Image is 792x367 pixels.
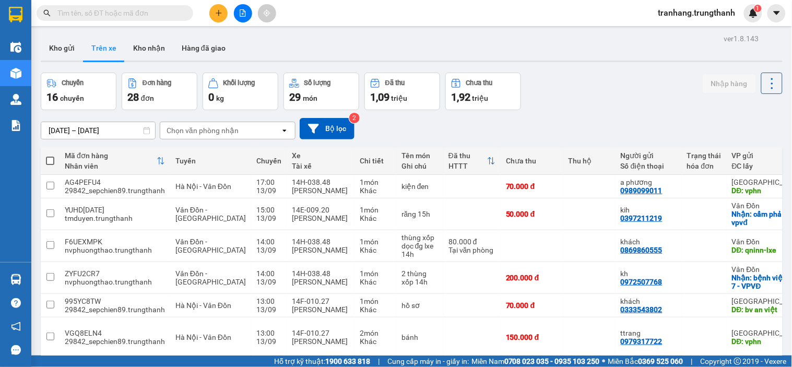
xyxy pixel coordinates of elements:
[175,238,246,254] span: Vân Đồn - [GEOGRAPHIC_DATA]
[472,94,488,102] span: triệu
[621,178,677,186] div: a phương
[621,305,663,314] div: 0333543802
[65,206,165,214] div: YUHD[DATE]
[46,91,58,103] span: 16
[175,269,246,286] span: Vân Đồn - [GEOGRAPHIC_DATA]
[141,94,154,102] span: đơn
[223,79,255,87] div: Khối lượng
[292,246,349,254] div: [PERSON_NAME]
[506,274,558,282] div: 200.000 đ
[360,186,391,195] div: Khác
[471,356,600,367] span: Miền Nam
[60,147,170,175] th: Toggle SortBy
[360,178,391,186] div: 1 món
[703,74,756,93] button: Nhập hàng
[443,147,501,175] th: Toggle SortBy
[621,246,663,254] div: 0869860555
[41,122,155,139] input: Select a date range.
[292,305,349,314] div: [PERSON_NAME]
[43,9,51,17] span: search
[749,8,758,18] img: icon-new-feature
[175,333,231,341] span: Hà Nội - Vân Đồn
[65,269,165,278] div: ZYFU2CR7
[209,4,228,22] button: plus
[10,94,21,105] img: warehouse-icon
[360,238,391,246] div: 1 món
[754,5,762,12] sup: 1
[360,269,391,278] div: 1 món
[292,269,349,278] div: 14H-038.48
[448,151,487,160] div: Đã thu
[687,162,722,170] div: hóa đơn
[621,269,677,278] div: kh
[304,79,331,87] div: Số lượng
[401,182,438,191] div: kiện đen
[274,356,370,367] span: Hỗ trợ kỹ thuật:
[256,278,281,286] div: 13/09
[167,125,239,136] div: Chọn văn phòng nhận
[448,162,487,170] div: HTTT
[175,206,246,222] span: Vân Đồn - [GEOGRAPHIC_DATA]
[378,356,380,367] span: |
[10,42,21,53] img: warehouse-icon
[256,329,281,337] div: 13:00
[215,9,222,17] span: plus
[360,157,391,165] div: Chi tiết
[292,278,349,286] div: [PERSON_NAME]
[256,305,281,314] div: 13/09
[401,269,438,286] div: 2 thùng xốp 14h
[256,246,281,254] div: 13/09
[621,297,677,305] div: khách
[256,297,281,305] div: 13:00
[292,214,349,222] div: [PERSON_NAME]
[256,269,281,278] div: 14:00
[256,157,281,165] div: Chuyến
[466,79,493,87] div: Chưa thu
[569,157,610,165] div: Thu hộ
[387,356,469,367] span: Cung cấp máy in - giấy in:
[65,337,165,346] div: 29842_sepchien89.trungthanh
[360,329,391,337] div: 2 món
[292,238,349,246] div: 14H-038.48
[401,210,438,218] div: răng 15h
[621,151,677,160] div: Người gửi
[256,178,281,186] div: 17:00
[360,305,391,314] div: Khác
[256,206,281,214] div: 15:00
[767,4,786,22] button: caret-down
[385,79,405,87] div: Đã thu
[173,35,234,61] button: Hàng đã giao
[10,274,21,285] img: warehouse-icon
[11,322,21,332] span: notification
[65,178,165,186] div: AG4PEFU4
[127,91,139,103] span: 28
[360,278,391,286] div: Khác
[292,337,349,346] div: [PERSON_NAME]
[370,91,389,103] span: 1,09
[292,329,349,337] div: 14F-010.27
[122,73,197,110] button: Đơn hàng28đơn
[360,206,391,214] div: 1 món
[724,33,759,44] div: ver 1.8.143
[143,79,171,87] div: Đơn hàng
[687,151,722,160] div: Trạng thái
[504,357,600,365] strong: 0708 023 035 - 0935 103 250
[9,7,22,22] img: logo-vxr
[10,68,21,79] img: warehouse-icon
[303,94,317,102] span: món
[506,157,558,165] div: Chưa thu
[401,151,438,160] div: Tên món
[360,246,391,254] div: Khác
[360,214,391,222] div: Khác
[621,214,663,222] div: 0397211219
[175,301,231,310] span: Hà Nội - Vân Đồn
[292,162,349,170] div: Tài xế
[650,6,744,19] span: tranhang.trungthanh
[11,298,21,308] span: question-circle
[448,246,495,254] div: Tại văn phòng
[621,278,663,286] div: 0972507768
[506,333,558,341] div: 150.000 đ
[602,359,606,363] span: ⚪️
[283,73,359,110] button: Số lượng29món
[65,278,165,286] div: nvphuongthao.trungthanh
